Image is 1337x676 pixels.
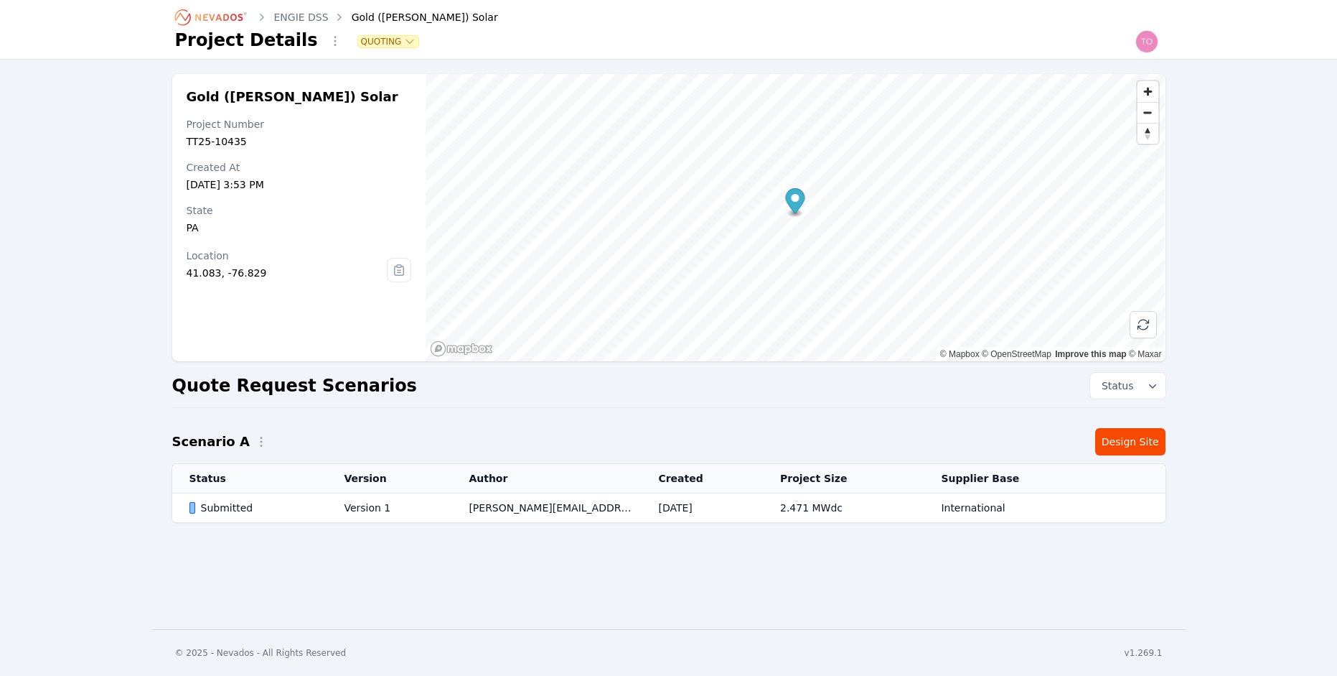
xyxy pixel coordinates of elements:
div: PA [187,221,412,235]
td: 2.471 MWdc [763,494,924,523]
h2: Gold ([PERSON_NAME]) Solar [187,88,412,106]
span: Zoom out [1137,103,1158,123]
img: todd.padezanin@nevados.solar [1135,30,1158,53]
td: Version 1 [327,494,451,523]
div: Map marker [786,188,805,218]
button: Quoting [358,36,419,47]
h2: Quote Request Scenarios [172,374,417,397]
canvas: Map [426,74,1165,361]
td: [DATE] [641,494,763,523]
th: Version [327,464,451,494]
button: Zoom out [1137,102,1158,123]
th: Created [641,464,763,494]
div: TT25-10435 [187,134,412,149]
div: © 2025 - Nevados - All Rights Reserved [175,647,347,659]
div: 41.083, -76.829 [187,266,388,280]
div: v1.269.1 [1125,647,1163,659]
td: International [924,494,1104,523]
div: Project Number [187,117,412,131]
a: Maxar [1129,349,1162,359]
nav: Breadcrumb [175,6,498,29]
td: [PERSON_NAME][EMAIL_ADDRESS][PERSON_NAME][DOMAIN_NAME] [451,494,641,523]
th: Project Size [763,464,924,494]
div: Gold ([PERSON_NAME]) Solar [332,10,498,24]
button: Zoom in [1137,81,1158,102]
a: Mapbox homepage [430,341,493,357]
a: Improve this map [1055,349,1126,359]
tr: SubmittedVersion 1[PERSON_NAME][EMAIL_ADDRESS][PERSON_NAME][DOMAIN_NAME][DATE]2.471 MWdcInternati... [172,494,1165,523]
div: Created At [187,160,412,175]
button: Status [1090,373,1165,399]
h2: Scenario A [172,432,250,452]
a: ENGIE DSS [274,10,329,24]
div: Submitted [189,501,320,515]
th: Author [451,464,641,494]
a: Mapbox [940,349,980,359]
button: Reset bearing to north [1137,123,1158,144]
div: Location [187,249,388,263]
th: Status [172,464,327,494]
span: Status [1096,379,1134,393]
a: OpenStreetMap [982,349,1051,359]
th: Supplier Base [924,464,1104,494]
div: State [187,203,412,218]
h1: Project Details [175,29,318,52]
div: [DATE] 3:53 PM [187,177,412,192]
a: Design Site [1095,428,1165,455]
